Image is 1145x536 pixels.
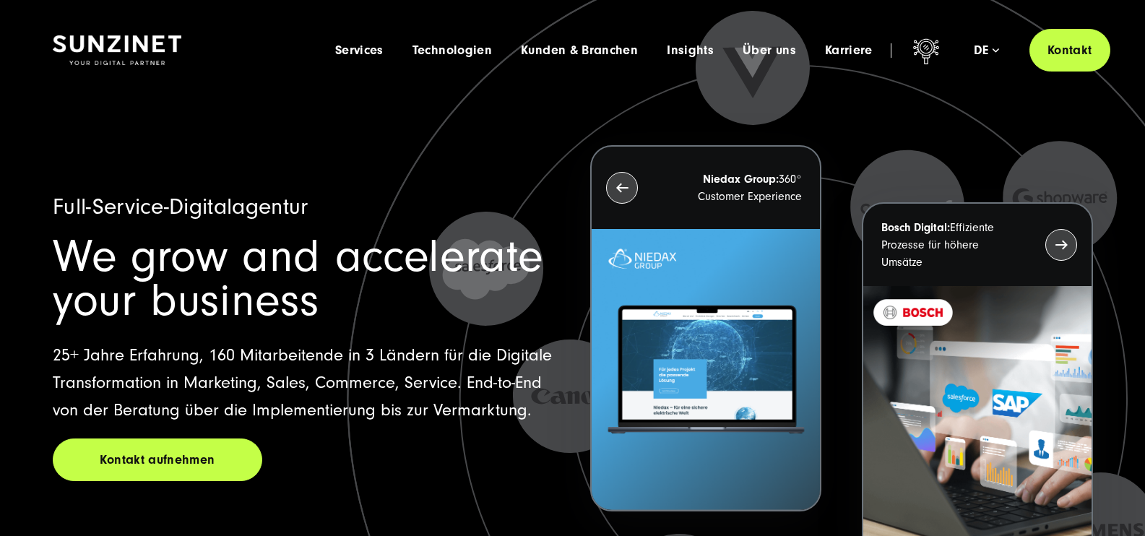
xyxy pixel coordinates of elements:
a: Services [335,43,384,58]
span: We grow and accelerate your business [53,230,543,327]
a: Kontakt [1029,29,1110,72]
a: Karriere [825,43,873,58]
a: Insights [667,43,714,58]
a: Kontakt aufnehmen [53,438,262,481]
strong: Niedax Group: [703,173,779,186]
button: Niedax Group:360° Customer Experience Letztes Projekt von Niedax. Ein Laptop auf dem die Niedax W... [590,145,821,511]
strong: Bosch Digital: [881,221,950,234]
p: 25+ Jahre Erfahrung, 160 Mitarbeitende in 3 Ländern für die Digitale Transformation in Marketing,... [53,342,556,424]
p: Effiziente Prozesse für höhere Umsätze [881,219,1019,271]
div: de [974,43,999,58]
p: 360° Customer Experience [664,170,802,205]
img: Letztes Projekt von Niedax. Ein Laptop auf dem die Niedax Website geöffnet ist, auf blauem Hinter... [592,229,820,510]
span: Full-Service-Digitalagentur [53,194,308,220]
a: Technologien [412,43,492,58]
a: Über uns [743,43,796,58]
a: Kunden & Branchen [521,43,638,58]
img: SUNZINET Full Service Digital Agentur [53,35,181,66]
